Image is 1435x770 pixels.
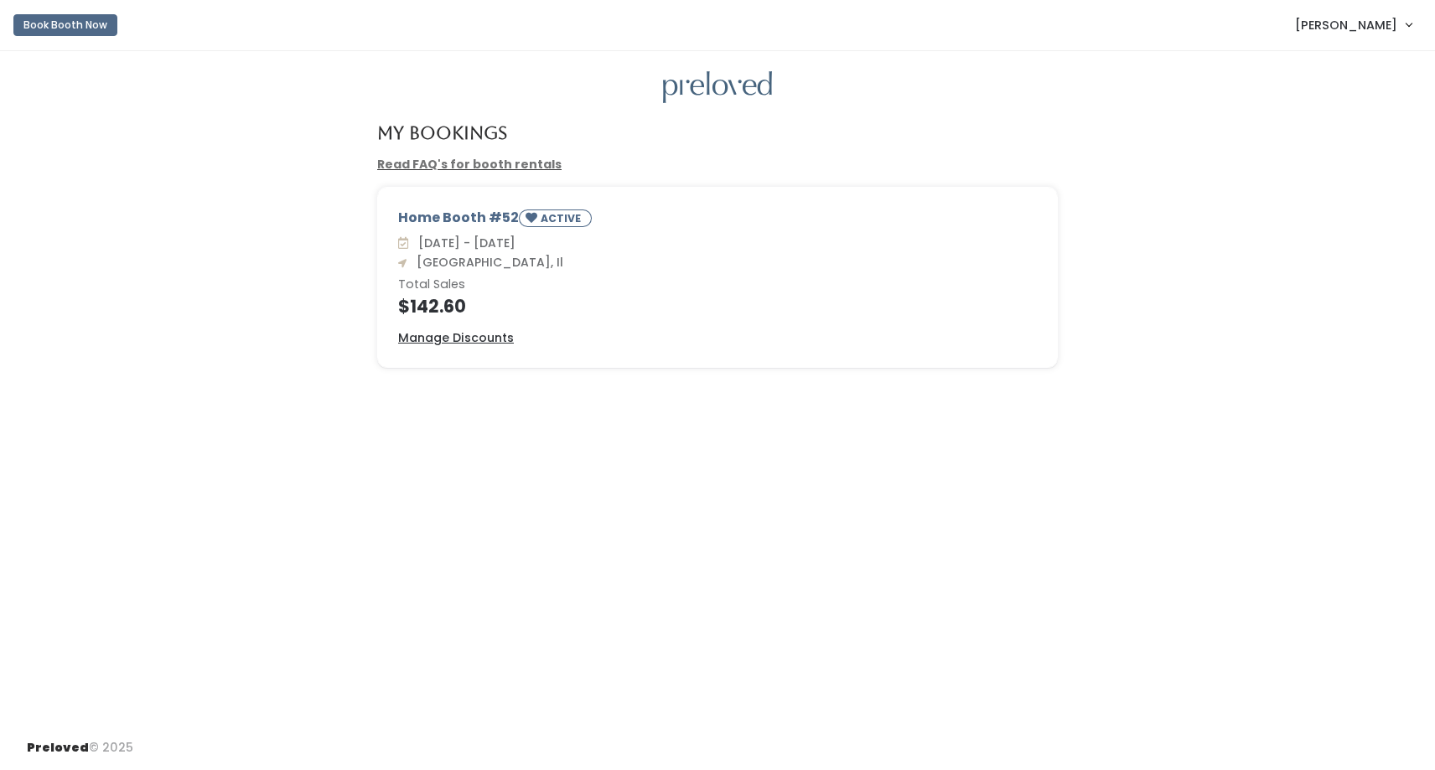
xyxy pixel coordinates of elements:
a: Manage Discounts [398,329,514,347]
small: ACTIVE [541,211,584,225]
u: Manage Discounts [398,329,514,346]
h4: My Bookings [377,123,507,142]
a: Book Booth Now [13,7,117,44]
button: Book Booth Now [13,14,117,36]
a: Read FAQ's for booth rentals [377,156,562,173]
h6: Total Sales [398,278,1037,292]
span: [GEOGRAPHIC_DATA], Il [410,254,563,271]
img: preloved logo [663,71,772,104]
span: [PERSON_NAME] [1295,16,1397,34]
a: [PERSON_NAME] [1278,7,1428,43]
span: Preloved [27,739,89,756]
h4: $142.60 [398,297,1037,316]
div: © 2025 [27,726,133,757]
div: Home Booth #52 [398,208,1037,234]
span: [DATE] - [DATE] [412,235,515,251]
